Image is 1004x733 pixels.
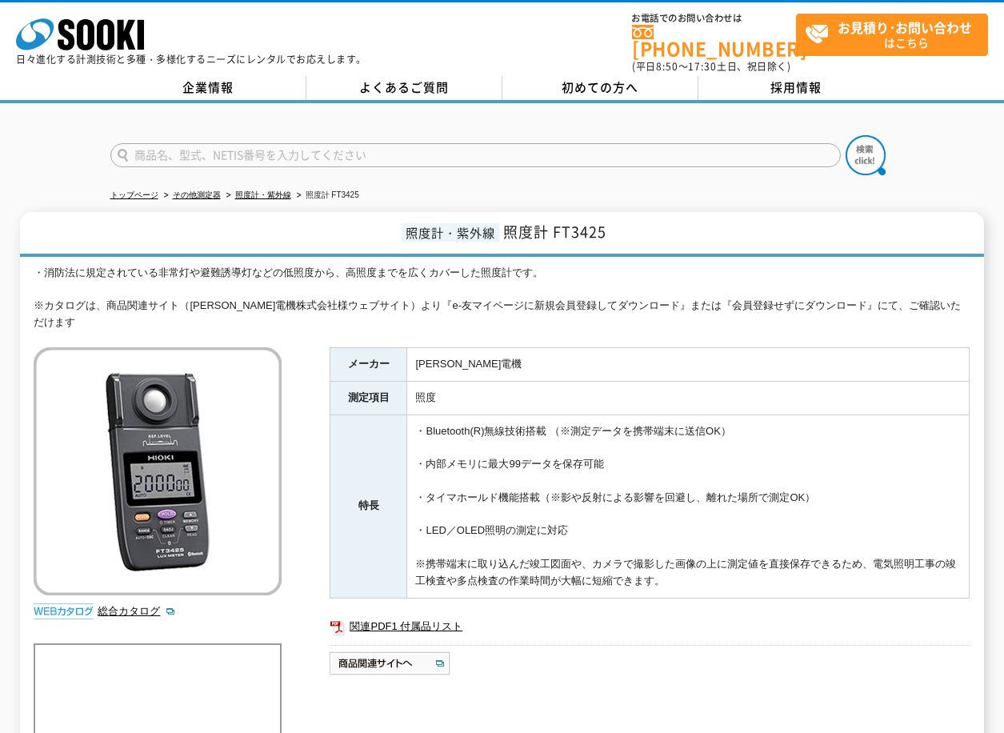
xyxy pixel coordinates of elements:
[503,221,606,242] span: 照度計 FT3425
[110,143,841,167] input: 商品名、型式、NETIS番号を入力してください
[632,59,790,74] span: (平日 ～ 土日、祝日除く)
[98,605,176,617] a: 総合カタログ
[407,381,970,415] td: 照度
[34,265,970,331] div: ・消防法に規定されている非常灯や避難誘導灯などの低照度から、高照度までを広くカバーした照度計です。 ※カタログは、商品関連サイト（[PERSON_NAME]電機株式会社様ウェブサイト）より『e-...
[306,76,502,100] a: よくあるご質問
[688,59,717,74] span: 17:30
[502,76,698,100] a: 初めての方へ
[330,651,452,676] img: 商品関連サイトへ
[294,187,359,204] li: 照度計 FT3425
[805,14,987,54] span: はこちら
[562,78,638,96] span: 初めての方へ
[16,54,366,64] p: 日々進化する計測技術と多種・多様化するニーズにレンタルでお応えします。
[632,14,796,23] span: お電話でのお問い合わせは
[838,18,972,37] strong: お見積り･お問い合わせ
[110,190,158,199] a: トップページ
[235,190,291,199] a: 照度計・紫外線
[330,381,407,415] th: 測定項目
[698,76,894,100] a: 採用情報
[407,348,970,382] td: [PERSON_NAME]電機
[407,415,970,598] td: ・Bluetooth(R)無線技術搭載 （※測定データを携帯端末に送信OK） ・内部メモリに最大99データを保存可能 ・タイマホールド機能搭載（※影や反射による影響を回避し、離れた場所で測定OK...
[330,348,407,382] th: メーカー
[330,616,970,637] a: 関連PDF1 付属品リスト
[110,76,306,100] a: 企業情報
[34,603,94,619] img: webカタログ
[846,135,886,175] img: btn_search.png
[796,14,988,56] a: お見積り･お問い合わせはこちら
[330,415,407,598] th: 特長
[632,25,796,58] a: [PHONE_NUMBER]
[173,190,221,199] a: その他測定器
[402,223,499,242] span: 照度計・紫外線
[656,59,678,74] span: 8:50
[34,347,282,595] img: 照度計 FT3425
